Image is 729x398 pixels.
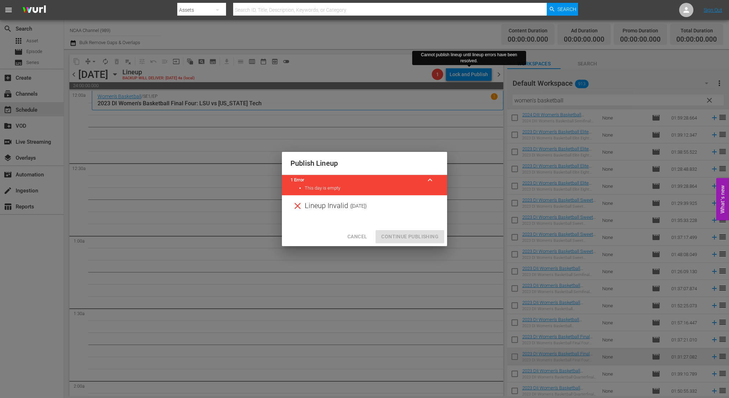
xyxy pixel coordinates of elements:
[704,7,722,13] a: Sign Out
[421,171,439,189] button: keyboard_arrow_up
[347,232,367,241] span: Cancel
[290,177,421,184] title: 1 Error
[305,185,439,192] li: This day is empty
[557,3,576,16] span: Search
[415,52,523,64] div: Cannot publish lineup until lineup errors have been resolved.
[17,2,51,18] img: ans4CAIJ8jUAAAAAAAAAAAAAAAAAAAAAAAAgQb4GAAAAAAAAAAAAAAAAAAAAAAAAJMjXAAAAAAAAAAAAAAAAAAAAAAAAgAT5G...
[426,176,434,184] span: keyboard_arrow_up
[716,178,729,220] button: Open Feedback Widget
[342,230,373,243] button: Cancel
[4,6,13,14] span: menu
[290,158,439,169] h2: Publish Lineup
[282,195,447,217] div: Lineup Invalid
[350,201,367,211] span: ( [DATE] )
